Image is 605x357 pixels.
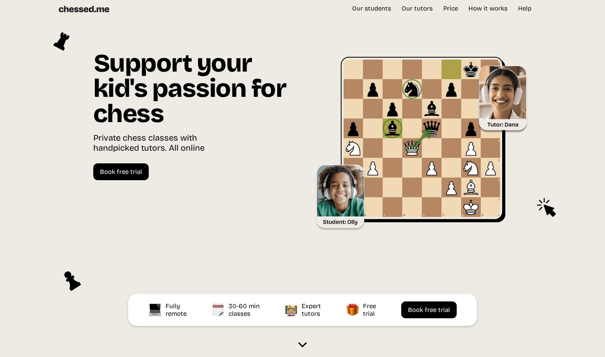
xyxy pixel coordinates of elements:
h1: Support your kid's passion for chess [93,51,290,133]
div: Free trial [363,302,378,317]
a: Our tutors [397,4,437,13]
div: Private chess classes with handpicked tutors. All online [93,133,290,155]
a: Book free trial [401,301,457,318]
a: Our students [348,4,395,13]
div: Expert tutors [302,302,323,317]
a: Help [514,4,536,13]
a: How it works [464,4,512,13]
div: Fully remote [166,302,189,317]
a: Price [439,4,462,13]
div: 30-60 min classes [229,302,262,317]
a: Book free trial [93,163,149,180]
